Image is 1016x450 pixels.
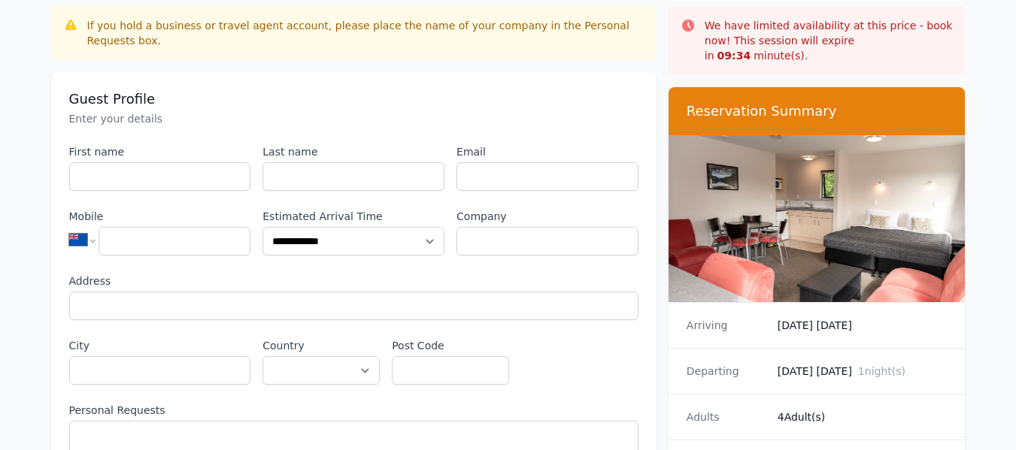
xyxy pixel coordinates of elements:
strong: 09 : 34 [717,50,751,62]
label: Address [69,273,638,288]
label: Company [456,209,638,224]
label: Estimated Arrival Time [262,209,444,224]
h3: Guest Profile [69,90,638,108]
label: Last name [262,144,444,159]
label: Country [262,338,380,353]
label: Email [456,144,638,159]
h3: Reservation Summary [687,102,948,120]
label: Mobile [69,209,251,224]
label: Post Code [392,338,509,353]
span: 1 night(s) [858,365,905,377]
dt: Arriving [687,318,766,333]
p: We have limited availability at this price - book now! This session will expire in minute(s). [705,18,954,63]
dt: Departing [687,364,766,379]
dt: Adults [687,409,766,424]
p: Enter your details [69,111,638,126]
div: If you hold a business or travel agent account, please place the name of your company in the Pers... [87,18,644,48]
dd: [DATE] [DATE] [778,364,948,379]
label: First name [69,144,251,159]
label: City [69,338,251,353]
img: 1 Bedroom Family Unit [669,135,966,302]
dd: [DATE] [DATE] [778,318,948,333]
dd: 4 Adult(s) [778,409,948,424]
label: Personal Requests [69,403,638,418]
